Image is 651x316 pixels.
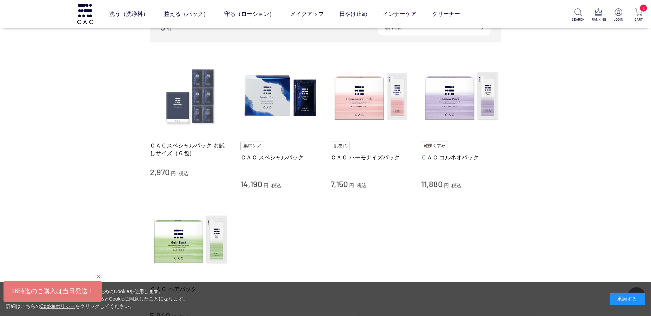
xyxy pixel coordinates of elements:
a: Cookieポリシー [40,303,75,309]
a: 整える（パック） [164,4,209,24]
a: ＣＡＣ ハーモナイズパック [331,154,411,161]
img: 乾燥くすみ [421,142,448,150]
a: LOGIN [612,8,625,22]
a: メイクアップ [291,4,324,24]
span: 1 [640,5,647,12]
span: 14,190 [240,179,262,189]
span: 円 [349,183,354,188]
a: ＣＡＣ スペシャルパック [240,154,320,161]
a: 日やけ止め [340,4,368,24]
span: 11,880 [421,179,443,189]
p: SEARCH [572,17,585,22]
span: 7,150 [331,179,348,189]
span: 税込 [357,183,367,188]
a: 1 CART [632,8,645,22]
p: LOGIN [612,17,625,22]
a: RANKING [592,8,605,22]
img: logo [76,4,94,24]
p: RANKING [592,17,605,22]
span: 2,970 [150,167,170,177]
img: ＣＡＣ スペシャルパック [240,57,320,137]
img: 肌あれ [331,142,350,150]
a: インナーケア [383,4,417,24]
img: ＣＡＣ コルネオパック [421,57,501,137]
span: 税込 [179,171,188,176]
p: CART [632,17,645,22]
img: 集中ケア [240,142,264,150]
a: 守る（ローション） [225,4,275,24]
span: 税込 [452,183,461,188]
a: ＣＡＣスペシャルパック お試しサイズ（６包） [150,142,230,157]
img: ＣＡＣ ヘアパック [150,200,230,280]
div: 承諾する [610,293,645,305]
a: SEARCH [572,8,585,22]
a: 洗う（洗浄料） [109,4,149,24]
img: ＣＡＣスペシャルパック お試しサイズ（６包） [150,57,230,137]
span: 円 [444,183,449,188]
span: 円 [264,183,268,188]
span: 円 [171,171,176,176]
img: ＣＡＣ ハーモナイズパック [331,57,411,137]
span: 税込 [271,183,281,188]
a: ＣＡＣ コルネオパック [421,154,501,161]
a: クリーナー [432,4,460,24]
